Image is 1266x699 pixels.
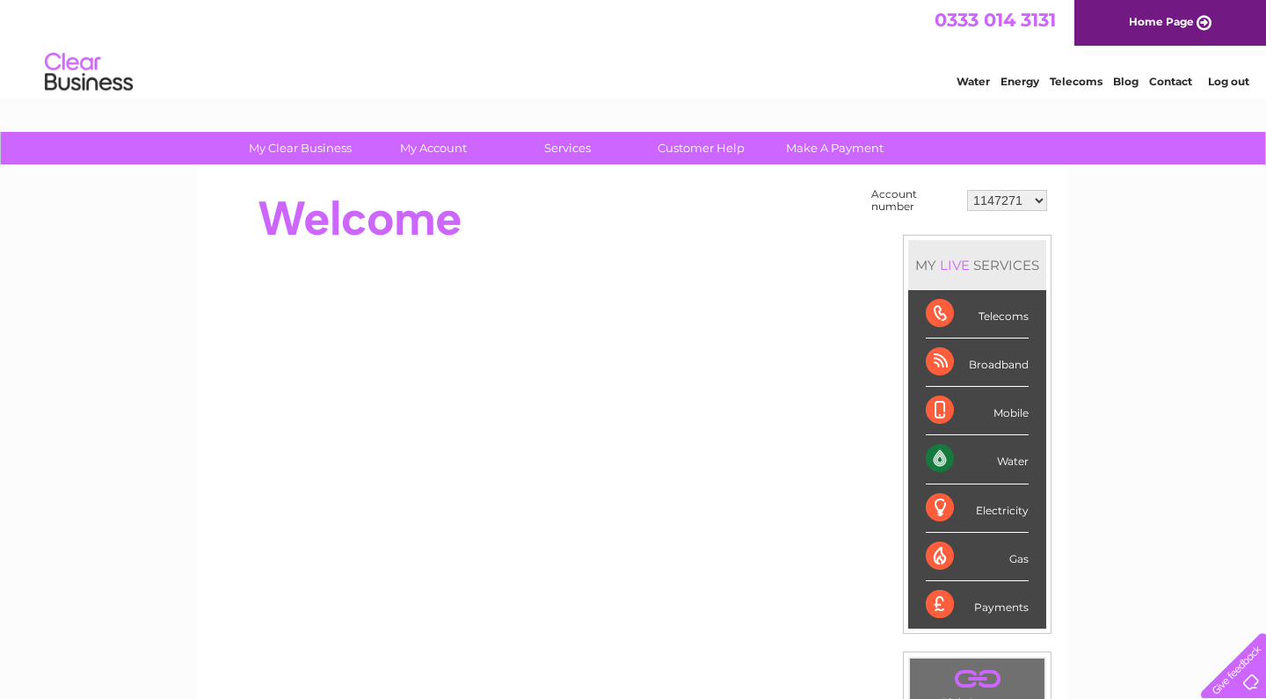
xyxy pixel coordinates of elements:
a: My Account [361,132,506,164]
div: Mobile [926,387,1029,435]
a: My Clear Business [228,132,373,164]
div: Broadband [926,339,1029,387]
div: LIVE [936,257,973,273]
a: Contact [1149,75,1192,88]
div: Payments [926,581,1029,629]
a: Make A Payment [762,132,907,164]
img: logo.png [44,46,134,99]
div: Clear Business is a trading name of Verastar Limited (registered in [GEOGRAPHIC_DATA] No. 3667643... [219,10,1050,85]
a: 0333 014 3131 [935,9,1056,31]
div: Telecoms [926,290,1029,339]
a: Energy [1000,75,1039,88]
a: Blog [1113,75,1139,88]
div: MY SERVICES [908,240,1046,290]
a: Log out [1208,75,1249,88]
div: Electricity [926,484,1029,533]
a: Customer Help [629,132,774,164]
a: . [914,663,1040,694]
td: Account number [867,184,963,217]
a: Telecoms [1050,75,1102,88]
div: Water [926,435,1029,484]
div: Gas [926,533,1029,581]
a: Water [957,75,990,88]
a: Services [495,132,640,164]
